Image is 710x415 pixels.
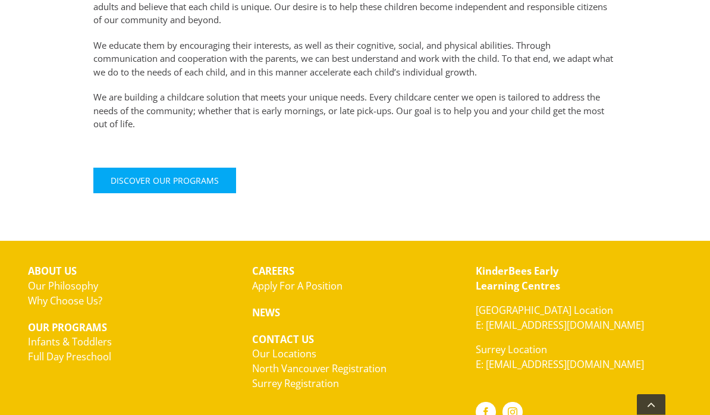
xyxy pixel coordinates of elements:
a: North Vancouver Registration [252,362,387,376]
a: E: [EMAIL_ADDRESS][DOMAIN_NAME] [476,358,644,372]
a: Our Philosophy [28,279,98,293]
strong: CAREERS [252,265,294,278]
a: Apply For A Position [252,279,343,293]
strong: NEWS [252,306,280,320]
a: KinderBees EarlyLearning Centres [476,265,560,293]
p: We are building a childcare solution that meets your unique needs. Every childcare center we open... [93,91,617,131]
p: [GEOGRAPHIC_DATA] Location [476,304,682,334]
p: Surrey Location [476,343,682,373]
strong: ABOUT US [28,265,77,278]
strong: KinderBees Early Learning Centres [476,265,560,293]
a: Full Day Preschool [28,350,111,364]
a: Discover Our Programs [93,168,236,194]
a: Surrey Registration [252,377,339,391]
p: We educate them by encouraging their interests, as well as their cognitive, social, and physical ... [93,39,617,80]
a: Infants & Toddlers [28,335,112,349]
a: Our Locations [252,347,316,361]
strong: OUR PROGRAMS [28,321,107,335]
a: E: [EMAIL_ADDRESS][DOMAIN_NAME] [476,319,644,332]
a: Why Choose Us? [28,294,102,308]
strong: CONTACT US [252,333,314,347]
span: Discover Our Programs [111,176,219,186]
